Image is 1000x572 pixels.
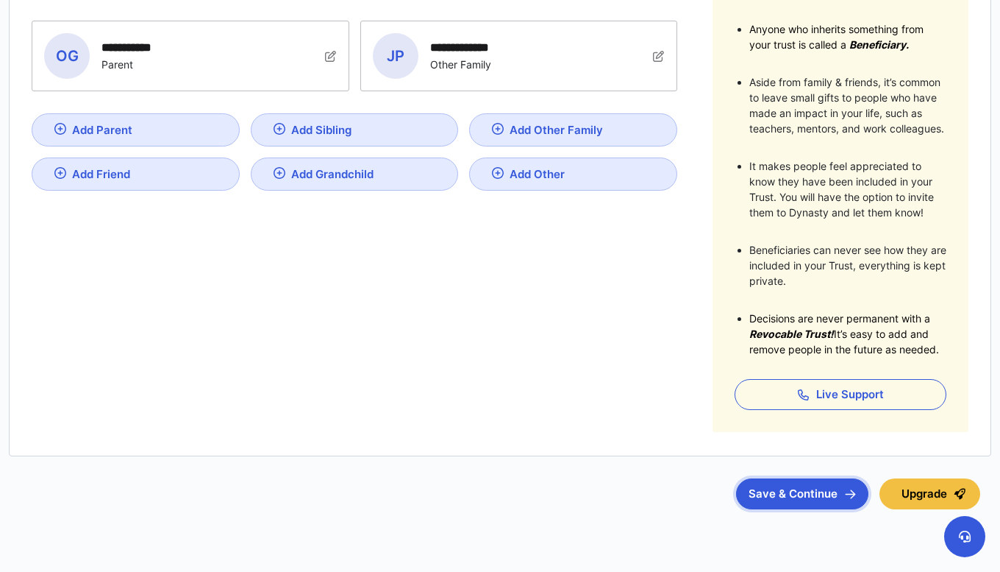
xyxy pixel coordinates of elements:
div: Add Sibling [291,123,351,137]
li: Aside from family & friends, it’s common to leave small gifts to people who have made an impact i... [749,74,946,136]
button: Upgrade [879,479,980,509]
span: Beneficiary. [849,38,909,51]
a: Add Grandchild [251,158,459,191]
a: Add Parent [32,113,240,146]
img: Add Sibling icon [274,123,285,135]
div: Add Other [510,167,565,181]
span: Anyone who inherits something from your trust is called a [749,23,924,51]
img: Add Other icon [492,167,504,179]
div: Add Grandchild [291,167,374,181]
img: icon [325,50,337,62]
span: JP [373,33,418,79]
span: OG [44,33,90,79]
button: Save & Continue [736,479,868,509]
a: Add Sibling [251,113,459,146]
span: Revocable Trust! [749,328,834,340]
div: Other Family [430,58,510,71]
button: Live Support [735,379,946,410]
div: Add Other Family [510,123,603,137]
a: Add Friend [32,158,240,191]
span: Decisions are never permanent with a It’s easy to add and remove people in the future as needed. [749,312,939,356]
div: Add Friend [72,167,130,181]
img: Add Other Family icon [492,123,504,135]
img: Add Grandchild icon [274,167,285,179]
img: icon [653,50,665,62]
a: Add Other [469,158,677,191]
img: Add Parent icon [54,123,66,135]
img: Add Friend icon [54,167,66,179]
li: It makes people feel appreciated to know they have been included in your Trust. You will have the... [749,158,946,220]
div: Parent [101,58,168,71]
div: Add Parent [72,123,132,137]
li: Beneficiaries can never see how they are included in your Trust, everything is kept private. [749,242,946,289]
a: Add Other Family [469,113,677,146]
